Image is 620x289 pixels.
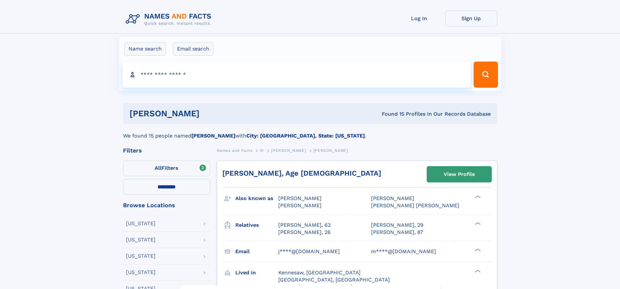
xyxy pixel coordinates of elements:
[260,148,264,153] span: W
[126,253,156,259] div: [US_STATE]
[393,10,445,26] a: Log In
[191,133,235,139] b: [PERSON_NAME]
[278,222,331,229] a: [PERSON_NAME], 62
[122,62,471,88] input: search input
[473,221,481,225] div: ❯
[371,202,459,209] span: [PERSON_NAME] [PERSON_NAME]
[473,269,481,273] div: ❯
[123,161,210,176] label: Filters
[235,193,278,204] h3: Also known as
[123,124,497,140] div: We found 15 people named with .
[126,221,156,226] div: [US_STATE]
[278,269,361,276] span: Kennesaw, [GEOGRAPHIC_DATA]
[246,133,365,139] b: City: [GEOGRAPHIC_DATA], State: [US_STATE]
[313,148,348,153] span: [PERSON_NAME]
[124,42,166,56] label: Name search
[155,165,161,171] span: All
[278,277,390,283] span: [GEOGRAPHIC_DATA], [GEOGRAPHIC_DATA]
[130,109,291,118] h1: [PERSON_NAME]
[278,195,322,201] span: [PERSON_NAME]
[126,237,156,242] div: [US_STATE]
[278,202,322,209] span: [PERSON_NAME]
[260,146,264,154] a: W
[474,62,498,88] button: Search Button
[173,42,214,56] label: Email search
[123,10,217,28] img: Logo Names and Facts
[235,246,278,257] h3: Email
[123,202,210,208] div: Browse Locations
[444,167,475,182] div: View Profile
[126,270,156,275] div: [US_STATE]
[371,222,423,229] a: [PERSON_NAME], 29
[291,110,491,118] div: Found 15 Profiles In Our Records Database
[217,146,253,154] a: Names and Facts
[271,146,306,154] a: [PERSON_NAME]
[427,166,491,182] a: View Profile
[278,229,331,236] a: [PERSON_NAME], 26
[271,148,306,153] span: [PERSON_NAME]
[123,148,210,153] div: Filters
[235,267,278,278] h3: Lived in
[445,10,497,26] a: Sign Up
[473,195,481,199] div: ❯
[235,220,278,231] h3: Relatives
[473,248,481,252] div: ❯
[371,229,423,236] a: [PERSON_NAME], 87
[371,195,414,201] span: [PERSON_NAME]
[222,169,381,177] a: [PERSON_NAME], Age [DEMOGRAPHIC_DATA]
